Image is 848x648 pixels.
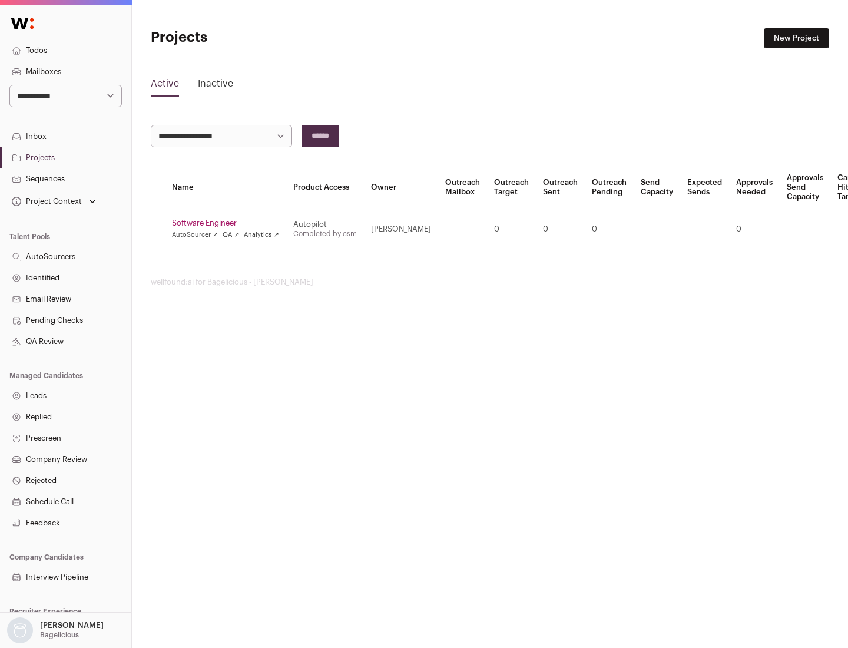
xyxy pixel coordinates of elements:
[293,220,357,229] div: Autopilot
[487,209,536,250] td: 0
[40,621,104,630] p: [PERSON_NAME]
[151,77,179,95] a: Active
[293,230,357,237] a: Completed by csm
[364,209,438,250] td: [PERSON_NAME]
[585,166,634,209] th: Outreach Pending
[244,230,279,240] a: Analytics ↗
[151,28,377,47] h1: Projects
[172,230,218,240] a: AutoSourcer ↗
[536,166,585,209] th: Outreach Sent
[536,209,585,250] td: 0
[364,166,438,209] th: Owner
[9,197,82,206] div: Project Context
[172,219,279,228] a: Software Engineer
[764,28,829,48] a: New Project
[286,166,364,209] th: Product Access
[729,209,780,250] td: 0
[487,166,536,209] th: Outreach Target
[223,230,239,240] a: QA ↗
[151,277,829,287] footer: wellfound:ai for Bagelicious - [PERSON_NAME]
[680,166,729,209] th: Expected Sends
[198,77,233,95] a: Inactive
[634,166,680,209] th: Send Capacity
[165,166,286,209] th: Name
[5,12,40,35] img: Wellfound
[585,209,634,250] td: 0
[438,166,487,209] th: Outreach Mailbox
[7,617,33,643] img: nopic.png
[5,617,106,643] button: Open dropdown
[9,193,98,210] button: Open dropdown
[780,166,830,209] th: Approvals Send Capacity
[40,630,79,640] p: Bagelicious
[729,166,780,209] th: Approvals Needed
